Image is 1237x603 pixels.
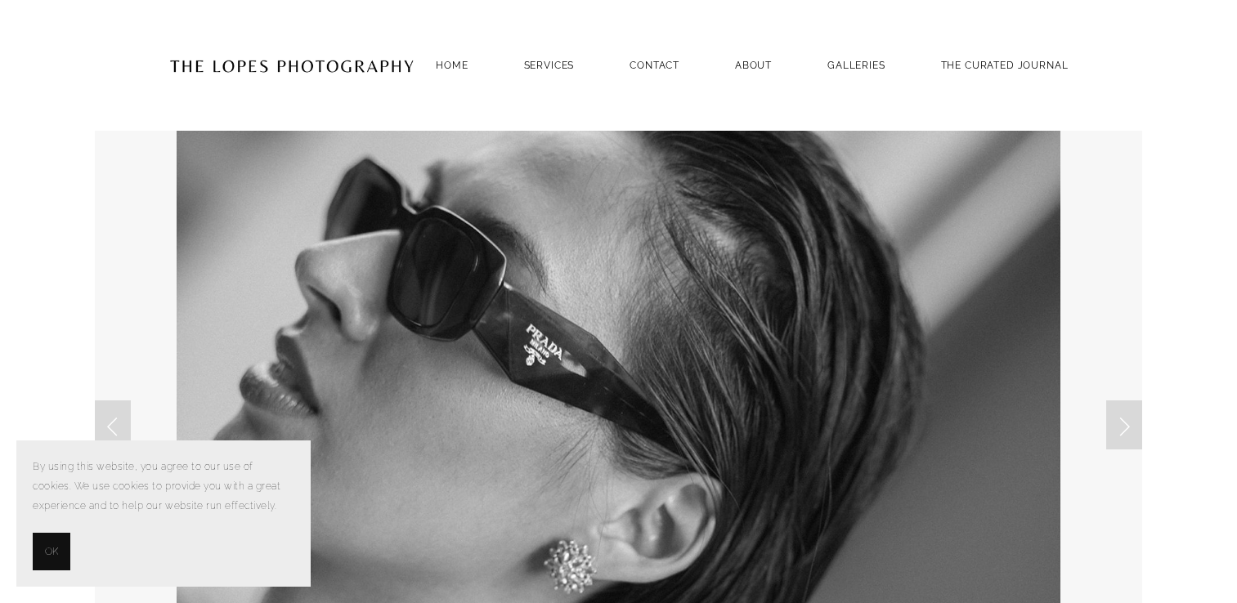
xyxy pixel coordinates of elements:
[524,60,575,71] a: SERVICES
[33,457,294,516] p: By using this website, you agree to our use of cookies. We use cookies to provide you with a grea...
[735,54,772,76] a: ABOUT
[169,25,415,105] img: Portugal Wedding Photographer | The Lopes Photography
[16,440,311,587] section: Cookie banner
[45,542,58,561] span: OK
[630,54,679,76] a: Contact
[1106,400,1142,449] a: Next Slide
[827,54,885,76] a: GALLERIES
[436,54,468,76] a: Home
[95,400,131,449] a: Previous Slide
[941,54,1069,76] a: THE CURATED JOURNAL
[33,533,70,570] button: OK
